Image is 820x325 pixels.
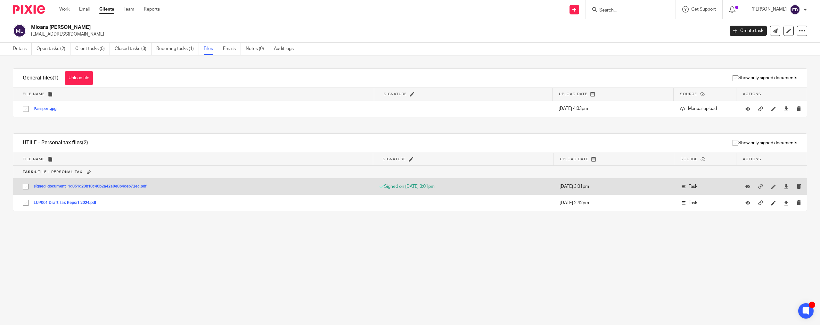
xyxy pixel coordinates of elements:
a: Audit logs [274,43,299,55]
p: [PERSON_NAME] [751,6,787,13]
span: Show only signed documents [733,140,797,146]
p: [DATE] 4:03pm [559,105,667,112]
p: Manual upload [680,105,730,112]
a: Email [79,6,90,13]
a: Reports [144,6,160,13]
a: Emails [223,43,241,55]
a: Open tasks (2) [37,43,70,55]
p: Task [681,200,730,206]
button: Upload file [65,71,93,85]
button: Passport.jpg [34,107,61,111]
a: Download [784,200,789,206]
span: Upload date [559,92,587,96]
a: Files [204,43,218,55]
button: LUP001 Draft Tax Report 2024.pdf [34,201,101,205]
input: Select [20,103,32,115]
p: [DATE] 3:01pm [560,183,668,190]
span: Source [680,92,697,96]
a: Recurring tasks (1) [156,43,199,55]
span: Get Support [691,7,716,12]
a: Clients [99,6,114,13]
span: Show only signed documents [733,75,797,81]
span: (1) [53,75,59,80]
input: Select [20,197,32,209]
a: Closed tasks (3) [115,43,152,55]
a: Create task [730,26,767,36]
img: svg%3E [13,24,26,37]
a: Work [59,6,70,13]
a: Download [784,183,789,190]
span: Actions [743,157,761,161]
span: File name [23,157,45,161]
span: File name [23,92,45,96]
h1: General files [23,75,59,81]
span: Signature [384,92,407,96]
input: Select [20,180,32,193]
p: [EMAIL_ADDRESS][DOMAIN_NAME] [31,31,720,37]
a: Details [13,43,32,55]
b: Task: [23,170,35,174]
span: Upload date [560,157,588,161]
h1: UTILE - Personal tax files [23,139,88,146]
img: Pixie [13,5,45,14]
span: Signature [383,157,406,161]
p: [DATE] 2:42pm [560,200,668,206]
input: Search [599,8,656,13]
p: Task [681,183,730,190]
p: Signed on [DATE] 3:01pm [379,183,547,190]
span: Actions [743,92,761,96]
div: 1 [809,302,815,308]
a: Client tasks (0) [75,43,110,55]
span: Source [681,157,698,161]
span: (2) [82,140,88,145]
span: UTILE - Personal tax [23,170,82,174]
button: signed_document_1d851d20b10c46b2a42a0e8b4ceb72ec.pdf [34,184,152,189]
img: svg%3E [790,4,800,15]
a: Notes (0) [246,43,269,55]
a: Download [784,105,789,112]
a: Team [124,6,134,13]
h2: Mioara [PERSON_NAME] [31,24,582,31]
